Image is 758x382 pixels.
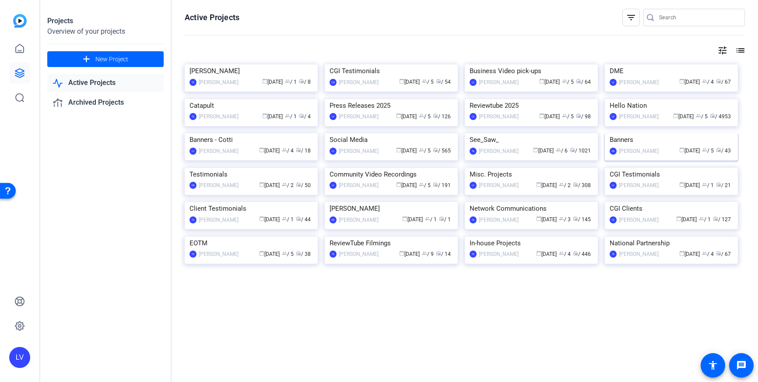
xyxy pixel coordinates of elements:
[330,251,337,258] div: TE
[396,182,401,187] span: calendar_today
[189,133,313,146] div: Banners - Cotti
[259,148,280,154] span: [DATE]
[95,55,128,64] span: New Project
[539,113,544,118] span: calendar_today
[710,113,731,120] span: / 4953
[199,78,239,87] div: [PERSON_NAME]
[402,216,407,221] span: calendar_today
[433,148,451,154] span: / 565
[556,147,561,152] span: group
[47,16,164,26] div: Projects
[262,79,283,85] span: [DATE]
[282,182,294,188] span: / 2
[470,113,477,120] div: LV
[556,148,568,154] span: / 6
[296,148,311,154] span: / 18
[296,147,301,152] span: radio
[559,182,564,187] span: group
[189,113,197,120] div: TE
[559,182,571,188] span: / 2
[262,113,283,120] span: [DATE]
[479,147,519,156] div: [PERSON_NAME]
[539,113,560,120] span: [DATE]
[479,181,519,190] div: [PERSON_NAME]
[734,45,745,56] mat-icon: list
[570,147,575,152] span: radio
[536,216,541,221] span: calendar_today
[673,113,678,118] span: calendar_today
[189,216,197,223] div: TE
[619,216,659,224] div: [PERSON_NAME]
[199,112,239,121] div: [PERSON_NAME]
[199,216,239,224] div: [PERSON_NAME]
[189,99,313,112] div: Catapult
[573,251,591,257] span: / 446
[330,133,453,146] div: Social Media
[679,182,684,187] span: calendar_today
[470,64,593,78] div: Business Video pick-ups
[559,251,571,257] span: / 4
[330,237,453,250] div: ReviewTube Filmings
[716,251,731,257] span: / 67
[185,12,239,23] h1: Active Projects
[330,113,337,120] div: LV
[610,237,733,250] div: National Partnership
[339,112,379,121] div: [PERSON_NAME]
[262,78,267,84] span: calendar_today
[619,181,659,190] div: [PERSON_NAME]
[419,113,424,118] span: group
[330,148,337,155] div: LV
[610,216,617,223] div: TE
[536,251,557,257] span: [DATE]
[676,216,697,223] span: [DATE]
[702,182,714,188] span: / 1
[436,251,441,256] span: radio
[296,182,301,187] span: radio
[536,251,541,256] span: calendar_today
[533,147,538,152] span: calendar_today
[702,182,707,187] span: group
[299,113,304,118] span: radio
[439,216,444,221] span: radio
[559,216,564,221] span: group
[562,113,567,118] span: group
[396,113,417,120] span: [DATE]
[716,182,731,188] span: / 21
[573,182,578,187] span: radio
[470,182,477,189] div: LV
[716,147,721,152] span: radio
[285,113,290,118] span: group
[339,147,379,156] div: [PERSON_NAME]
[562,78,567,84] span: group
[470,202,593,215] div: Network Communications
[425,216,437,223] span: / 1
[619,78,659,87] div: [PERSON_NAME]
[189,202,313,215] div: Client Testimonials
[436,78,441,84] span: radio
[330,79,337,86] div: CM
[610,182,617,189] div: LV
[189,251,197,258] div: TE
[696,113,701,118] span: group
[396,147,401,152] span: calendar_today
[619,112,659,121] div: [PERSON_NAME]
[259,216,264,221] span: calendar_today
[282,251,287,256] span: group
[425,216,430,221] span: group
[559,216,571,223] span: / 3
[299,113,311,120] span: / 4
[570,148,591,154] span: / 1021
[610,64,733,78] div: DME
[282,182,287,187] span: group
[330,99,453,112] div: Press Releases 2025
[716,78,721,84] span: radio
[402,216,423,223] span: [DATE]
[702,251,707,256] span: group
[199,147,239,156] div: [PERSON_NAME]
[396,113,401,118] span: calendar_today
[433,147,438,152] span: radio
[189,168,313,181] div: Testimonials
[422,78,427,84] span: group
[199,250,239,258] div: [PERSON_NAME]
[419,113,431,120] span: / 5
